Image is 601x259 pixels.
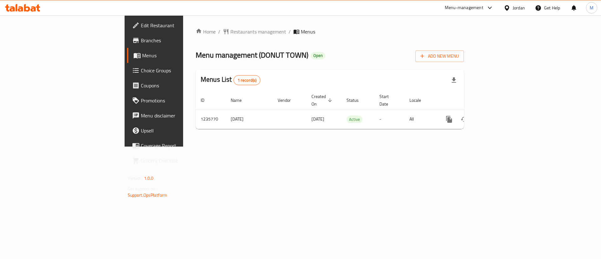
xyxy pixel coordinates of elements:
[374,110,404,129] td: -
[404,110,437,129] td: All
[141,37,220,44] span: Branches
[141,112,220,119] span: Menu disclaimer
[196,48,308,62] span: Menu management ( DONUT TOWN )
[223,28,286,35] a: Restaurants management
[311,53,325,58] span: Open
[141,157,220,164] span: Grocery Checklist
[141,22,220,29] span: Edit Restaurant
[127,123,225,138] a: Upsell
[127,18,225,33] a: Edit Restaurant
[437,91,507,110] th: Actions
[420,52,459,60] span: Add New Menu
[379,93,397,108] span: Start Date
[142,52,220,59] span: Menus
[347,116,362,123] span: Active
[144,174,154,182] span: 1.0.0
[347,96,367,104] span: Status
[234,77,260,83] span: 1 record(s)
[590,4,593,11] span: M
[141,97,220,104] span: Promotions
[234,75,261,85] div: Total records count
[196,28,464,35] nav: breadcrumb
[127,78,225,93] a: Coupons
[226,110,273,129] td: [DATE]
[141,67,220,74] span: Choice Groups
[415,50,464,62] button: Add New Menu
[141,142,220,149] span: Coverage Report
[278,96,299,104] span: Vendor
[128,185,157,193] span: Get support on:
[311,115,324,123] span: [DATE]
[141,127,220,134] span: Upsell
[128,174,143,182] span: Version:
[513,4,525,11] div: Jordan
[409,96,429,104] span: Locale
[127,63,225,78] a: Choice Groups
[127,48,225,63] a: Menus
[289,28,291,35] li: /
[127,108,225,123] a: Menu disclaimer
[311,93,334,108] span: Created On
[446,73,461,88] div: Export file
[127,33,225,48] a: Branches
[442,112,457,127] button: more
[127,138,225,153] a: Coverage Report
[196,91,507,129] table: enhanced table
[231,96,250,104] span: Name
[201,96,213,104] span: ID
[230,28,286,35] span: Restaurants management
[445,4,483,12] div: Menu-management
[141,82,220,89] span: Coupons
[127,93,225,108] a: Promotions
[311,52,325,60] div: Open
[457,112,472,127] button: Change Status
[201,75,260,85] h2: Menus List
[127,153,225,168] a: Grocery Checklist
[128,191,167,199] a: Support.OpsPlatform
[301,28,315,35] span: Menus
